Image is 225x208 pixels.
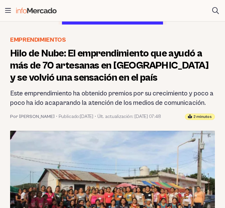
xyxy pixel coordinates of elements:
h2: Este emprendimiento ha obtenido premios por su crecimiento y poco a poco ha ido acaparando la ate... [10,89,215,108]
a: Por [PERSON_NAME] [10,113,55,120]
img: Infomercado México logo [16,8,57,13]
span: • [95,113,96,120]
div: Tiempo estimado de lectura: 2 minutos [185,114,215,120]
span: Últ. actualización: [DATE] 07:48 [97,113,161,120]
time: 2 agosto, 2023 16:05 [80,114,93,119]
span: Publicado: [59,113,93,120]
span: • [56,113,57,120]
h1: Hilo de Nube: El emprendimiento que ayudó a más de 70 artesanas en [GEOGRAPHIC_DATA] y se volvió ... [10,47,215,84]
a: Emprendimientos [10,35,66,45]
